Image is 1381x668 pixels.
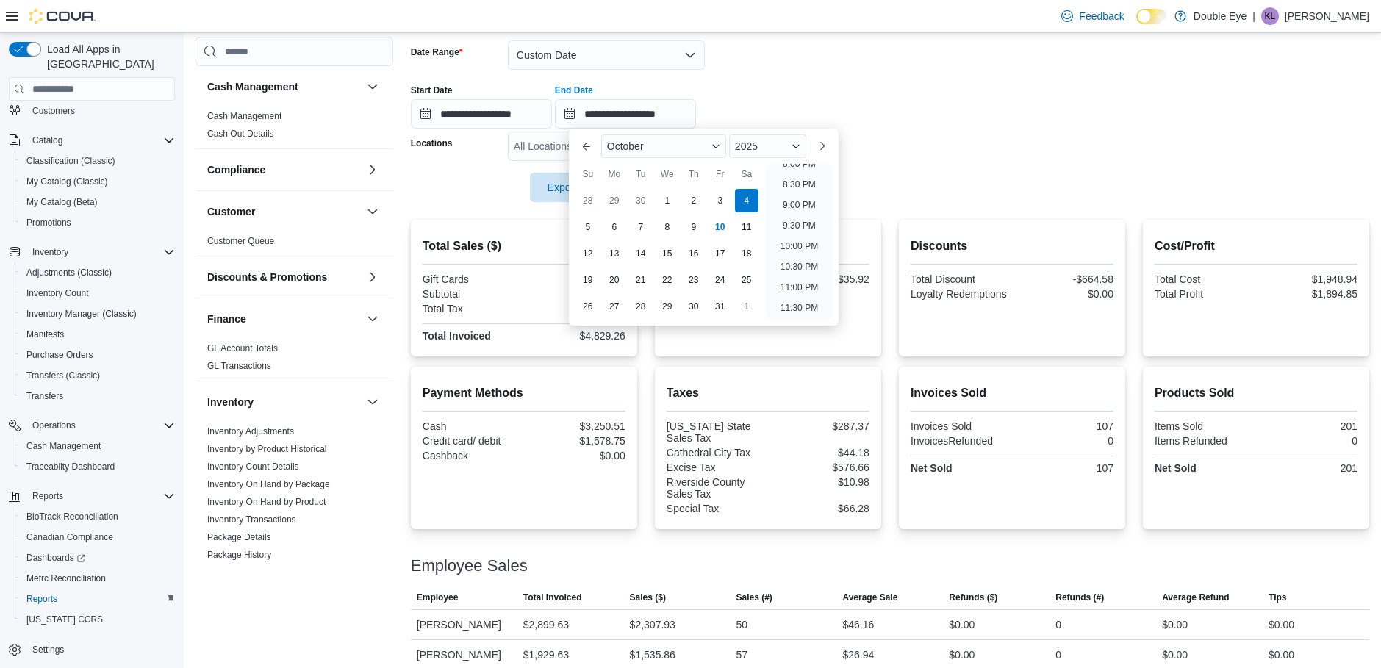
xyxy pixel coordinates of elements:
[1155,462,1197,474] strong: Net Sold
[207,443,327,455] span: Inventory by Product Historical
[26,487,69,505] button: Reports
[411,85,453,96] label: Start Date
[21,264,175,281] span: Adjustments (Classic)
[196,340,393,381] div: Finance
[3,100,181,121] button: Customers
[1162,592,1230,603] span: Average Refund
[21,611,109,628] a: [US_STATE] CCRS
[736,592,772,603] span: Sales (#)
[207,462,299,472] a: Inventory Count Details
[21,284,95,302] a: Inventory Count
[667,476,765,500] div: Riverside County Sales Tax
[777,155,822,173] li: 8:00 PM
[423,420,521,432] div: Cash
[1194,7,1247,25] p: Double Eye
[423,288,521,300] div: Subtotal
[766,164,833,320] ul: Time
[411,557,528,575] h3: Employee Sales
[629,162,653,186] div: Tu
[603,215,626,239] div: day-6
[771,503,869,514] div: $66.28
[207,567,284,578] span: Product Expirations
[576,215,600,239] div: day-5
[527,288,625,300] div: $3,843.79
[15,304,181,324] button: Inventory Manager (Classic)
[15,547,181,568] a: Dashboards
[423,450,521,462] div: Cashback
[207,361,271,371] a: GL Transactions
[1055,616,1061,633] div: 0
[709,215,732,239] div: day-10
[21,284,175,302] span: Inventory Count
[207,79,361,94] button: Cash Management
[527,273,625,285] div: $0.00
[207,111,281,121] a: Cash Management
[771,462,869,473] div: $576.66
[364,78,381,96] button: Cash Management
[1015,462,1113,474] div: 107
[1155,237,1357,255] h2: Cost/Profit
[656,295,679,318] div: day-29
[911,288,1009,300] div: Loyalty Redemptions
[21,458,121,475] a: Traceabilty Dashboard
[682,268,706,292] div: day-23
[196,423,393,640] div: Inventory
[207,343,278,353] a: GL Account Totals
[735,215,758,239] div: day-11
[656,242,679,265] div: day-15
[842,592,897,603] span: Average Sale
[21,570,112,587] a: Metrc Reconciliation
[603,189,626,212] div: day-29
[207,395,361,409] button: Inventory
[809,134,833,158] button: Next month
[423,273,521,285] div: Gift Cards
[21,528,119,546] a: Canadian Compliance
[771,447,869,459] div: $44.18
[735,140,758,152] span: 2025
[207,204,255,219] h3: Customer
[775,258,824,276] li: 10:30 PM
[207,128,274,140] span: Cash Out Details
[207,444,327,454] a: Inventory by Product Historical
[527,420,625,432] div: $3,250.51
[15,365,181,386] button: Transfers (Classic)
[21,367,175,384] span: Transfers (Classic)
[21,173,175,190] span: My Catalog (Classic)
[709,268,732,292] div: day-24
[1055,1,1130,31] a: Feedback
[523,616,569,633] div: $2,899.63
[26,196,98,208] span: My Catalog (Beta)
[1269,592,1286,603] span: Tips
[576,189,600,212] div: day-28
[29,9,96,24] img: Cova
[15,171,181,192] button: My Catalog (Classic)
[656,189,679,212] div: day-1
[26,390,63,402] span: Transfers
[26,101,175,120] span: Customers
[26,176,108,187] span: My Catalog (Classic)
[667,420,765,444] div: [US_STATE] State Sales Tax
[15,527,181,547] button: Canadian Compliance
[26,349,93,361] span: Purchase Orders
[777,176,822,193] li: 8:30 PM
[26,243,175,261] span: Inventory
[26,370,100,381] span: Transfers (Classic)
[21,458,175,475] span: Traceabilty Dashboard
[207,270,361,284] button: Discounts & Promotions
[508,40,705,70] button: Custom Date
[911,420,1009,432] div: Invoices Sold
[207,79,298,94] h3: Cash Management
[21,214,175,231] span: Promotions
[21,437,175,455] span: Cash Management
[32,105,75,117] span: Customers
[629,242,653,265] div: day-14
[3,639,181,660] button: Settings
[207,478,330,490] span: Inventory On Hand by Package
[41,42,175,71] span: Load All Apps in [GEOGRAPHIC_DATA]
[1162,616,1188,633] div: $0.00
[423,384,625,402] h2: Payment Methods
[735,295,758,318] div: day-1
[207,110,281,122] span: Cash Management
[911,435,1009,447] div: InvoicesRefunded
[207,550,271,560] a: Package History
